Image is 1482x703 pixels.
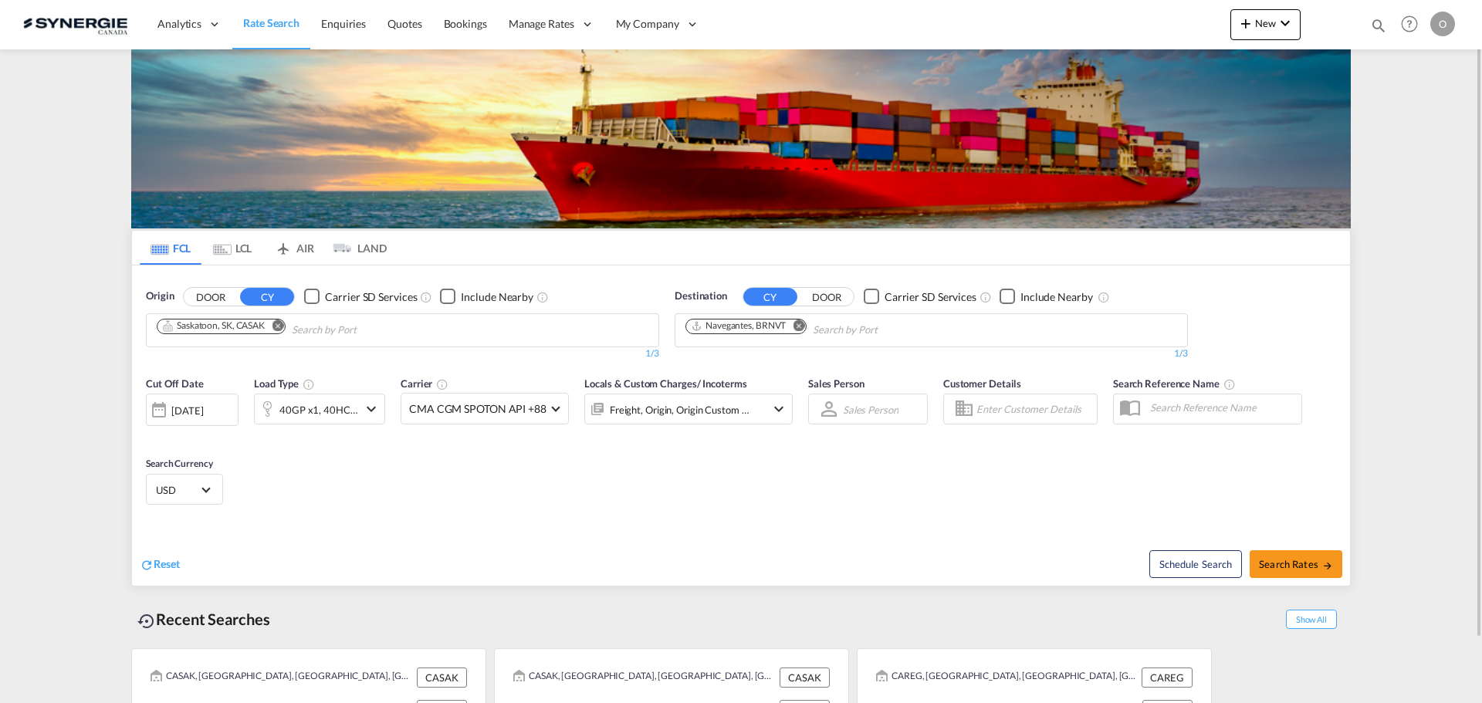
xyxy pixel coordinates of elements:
md-icon: Unchecked: Search for CY (Container Yard) services for all selected carriers.Checked : Search for... [980,291,992,303]
div: OriginDOOR CY Checkbox No InkUnchecked: Search for CY (Container Yard) services for all selected ... [132,265,1350,586]
button: CY [743,288,797,306]
md-icon: The selected Trucker/Carrierwill be displayed in the rate results If the rates are from another f... [436,378,448,390]
span: Manage Rates [509,16,574,32]
md-icon: icon-chevron-down [770,400,788,418]
span: Rate Search [243,16,299,29]
input: Chips input. [813,318,959,343]
span: Search Currency [146,458,213,469]
span: Reset [154,557,180,570]
span: Cut Off Date [146,377,204,390]
span: Search Reference Name [1113,377,1236,390]
md-icon: Unchecked: Search for CY (Container Yard) services for all selected carriers.Checked : Search for... [420,291,432,303]
span: USD [156,483,199,497]
img: LCL+%26+FCL+BACKGROUND.png [131,49,1351,228]
div: CAREG, Regina, SK, Canada, North America, Americas [876,668,1138,688]
div: Include Nearby [461,289,533,305]
md-chips-wrap: Chips container. Use arrow keys to select chips. [154,314,445,343]
span: Bookings [444,17,487,30]
span: Sales Person [808,377,864,390]
span: Locals & Custom Charges [584,377,747,390]
div: O [1430,12,1455,36]
button: Remove [262,319,285,335]
md-tab-item: LAND [325,231,387,265]
div: [DATE] [171,404,203,417]
span: CMA CGM SPOTON API +88 [409,401,546,417]
div: CASAK [780,668,830,688]
md-icon: Unchecked: Ignores neighbouring ports when fetching rates.Checked : Includes neighbouring ports w... [536,291,549,303]
span: Analytics [157,16,201,32]
md-tab-item: FCL [140,231,201,265]
md-icon: icon-magnify [1370,17,1387,34]
div: 40GP x1 40HC x1 [279,399,358,421]
input: Enter Customer Details [976,397,1092,421]
md-icon: icon-chevron-down [362,400,381,418]
md-icon: icon-plus 400-fg [1237,14,1255,32]
button: DOOR [184,288,238,306]
md-icon: icon-refresh [140,558,154,572]
div: Carrier SD Services [885,289,976,305]
md-tab-item: AIR [263,231,325,265]
div: 40GP x1 40HC x1icon-chevron-down [254,394,385,424]
span: Enquiries [321,17,366,30]
div: CASAK [417,668,467,688]
span: Search Rates [1259,558,1333,570]
md-checkbox: Checkbox No Ink [304,289,417,305]
span: New [1237,17,1294,29]
div: icon-refreshReset [140,556,180,573]
md-icon: icon-information-outline [303,378,315,390]
md-checkbox: Checkbox No Ink [440,289,533,305]
md-checkbox: Checkbox No Ink [864,289,976,305]
button: Remove [783,319,806,335]
span: Origin [146,289,174,304]
div: Press delete to remove this chip. [162,319,268,333]
div: CASAK, Saskatoon, SK, Canada, North America, Americas [151,668,413,688]
button: Note: By default Schedule search will only considerorigin ports, destination ports and cut off da... [1149,550,1242,578]
md-checkbox: Checkbox No Ink [1000,289,1093,305]
span: My Company [616,16,679,32]
md-icon: Unchecked: Ignores neighbouring ports when fetching rates.Checked : Includes neighbouring ports w... [1098,291,1110,303]
span: Quotes [387,17,421,30]
button: CY [240,288,294,306]
span: Load Type [254,377,315,390]
div: Freight Origin Origin Custom Destination Destination Custom Factory Stuffing [610,399,750,421]
div: 1/3 [146,347,659,360]
md-chips-wrap: Chips container. Use arrow keys to select chips. [683,314,966,343]
span: Destination [675,289,727,304]
md-icon: icon-backup-restore [137,612,156,630]
span: Show All [1286,610,1337,629]
button: Search Ratesicon-arrow-right [1250,550,1342,578]
md-datepicker: Select [146,424,157,445]
input: Chips input. [292,318,438,343]
div: Help [1396,11,1430,39]
button: DOOR [800,288,854,306]
button: icon-plus 400-fgNewicon-chevron-down [1230,9,1301,40]
md-icon: icon-airplane [274,239,293,251]
div: CASAK, Saskatoon, SK, Canada, North America, Americas [513,668,776,688]
div: [DATE] [146,394,239,426]
md-icon: icon-chevron-down [1276,14,1294,32]
img: 1f56c880d42311ef80fc7dca854c8e59.png [23,7,127,42]
input: Search Reference Name [1142,396,1301,419]
div: CAREG [1142,668,1193,688]
span: / Incoterms [697,377,747,390]
md-pagination-wrapper: Use the left and right arrow keys to navigate between tabs [140,231,387,265]
md-select: Sales Person [841,398,900,421]
md-tab-item: LCL [201,231,263,265]
md-select: Select Currency: $ USDUnited States Dollar [154,478,215,501]
div: Recent Searches [131,602,276,637]
span: Carrier [401,377,448,390]
md-icon: Your search will be saved by the below given name [1223,378,1236,390]
div: Press delete to remove this chip. [691,319,789,333]
div: Saskatoon, SK, CASAK [162,319,265,333]
div: Navegantes, BRNVT [691,319,786,333]
div: icon-magnify [1370,17,1387,40]
div: 1/3 [675,347,1188,360]
span: Customer Details [943,377,1021,390]
div: Freight Origin Origin Custom Destination Destination Custom Factory Stuffingicon-chevron-down [584,394,793,424]
md-icon: icon-arrow-right [1322,560,1333,571]
span: Help [1396,11,1423,37]
div: Include Nearby [1020,289,1093,305]
div: Carrier SD Services [325,289,417,305]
